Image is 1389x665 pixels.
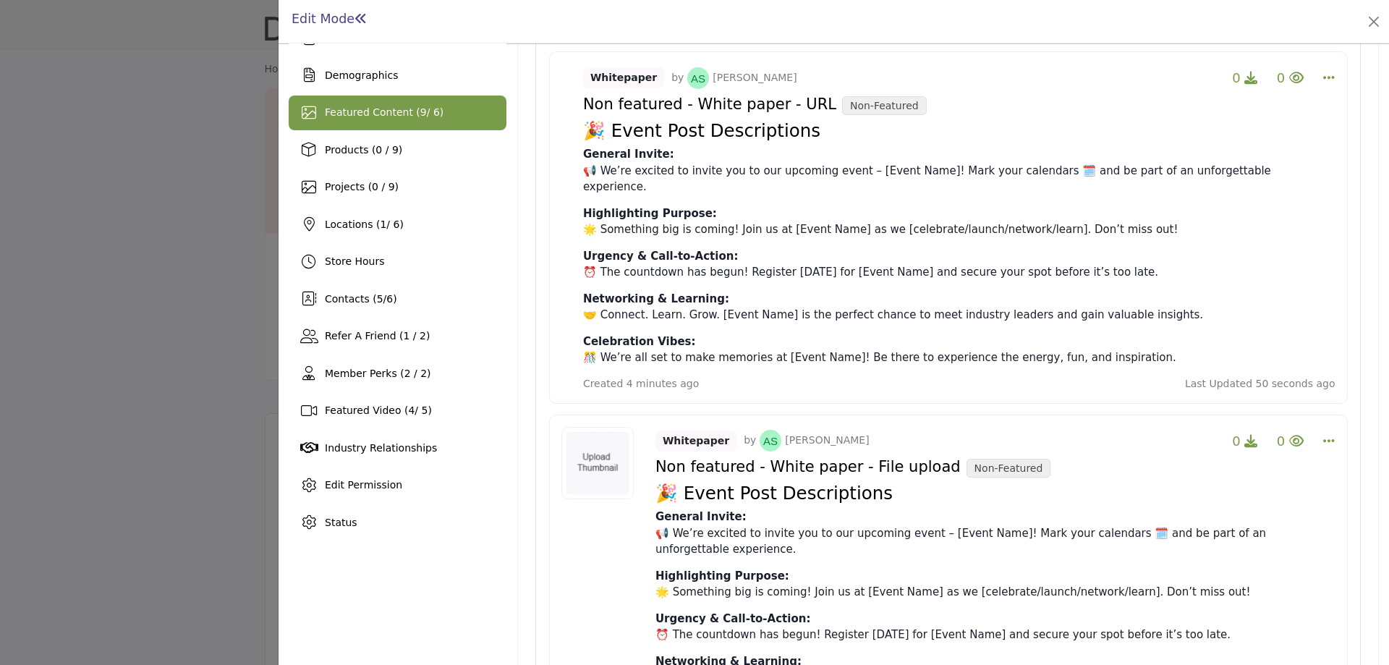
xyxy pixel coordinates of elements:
[583,376,699,391] span: Created 4 minutes ago
[842,96,927,115] span: Non-Featured
[744,430,869,452] p: by [PERSON_NAME]
[655,431,736,452] span: Whitepaper
[1185,376,1335,391] span: Last Updated 50 seconds ago
[325,517,357,528] span: Status
[687,67,709,89] img: image
[583,291,1335,323] p: 🤝 Connect. Learn. Grow. [Event Name] is the perfect chance to meet industry leaders and gain valu...
[583,67,664,88] span: Whitepaper
[655,483,1335,504] h3: 🎉 Event Post Descriptions
[325,181,399,192] span: Projects (0 / 9)
[325,219,404,230] span: Locations ( / 6)
[380,219,386,230] span: 1
[583,206,1335,238] p: 🌟 Something big is coming! Join us at [Event Name] as we [celebrate/launch/network/learn]. Don’t ...
[583,248,1335,281] p: ⏰ The countdown has begun! Register [DATE] for [Event Name] and secure your spot before it’s too ...
[1268,64,1304,93] button: 0
[420,106,427,118] span: 9
[1364,12,1384,32] button: Close
[1232,433,1240,449] span: 0
[325,255,384,267] span: Store Hours
[655,509,1335,558] p: 📢 We’re excited to invite you to our upcoming event – [Event Name]! Mark your calendars 🗓️ and be...
[1277,70,1285,85] span: 0
[655,455,1335,478] h4: Non featured - White paper - File upload
[325,368,431,379] span: Member Perks (2 / 2)
[408,404,415,416] span: 4
[655,510,747,523] strong: General Invite:
[292,12,368,27] h1: Edit Mode
[325,69,398,81] span: Demographics
[377,293,383,305] span: 5
[325,293,397,305] span: Contacts ( / )
[583,146,1335,195] p: 📢 We’re excited to invite you to our upcoming event – [Event Name]! Mark your calendars 🗓️ and be...
[1224,427,1259,456] button: 0
[583,335,696,348] strong: Celebration Vibes:
[1268,427,1304,456] button: 0
[583,334,1335,366] p: 🎊 We’re all set to make memories at [Event Name]! Be there to experience the energy, fun, and ins...
[967,459,1051,478] span: Non-Featured
[325,330,430,342] span: Refer A Friend (1 / 2)
[325,106,443,118] span: Featured Content ( / 6)
[583,207,717,220] strong: Highlighting Purpose:
[583,148,674,161] strong: General Invite:
[1277,433,1285,449] span: 0
[655,612,811,625] strong: Urgency & Call-to-Action:
[760,430,781,452] img: image
[655,611,1335,643] p: ⏰ The countdown has begun! Register [DATE] for [Event Name] and secure your spot before it’s too ...
[655,569,789,583] strong: Highlighting Purpose:
[583,93,1335,115] h4: Non featured - White paper - URL
[325,442,437,454] span: Industry Relationships
[1232,70,1240,85] span: 0
[561,427,634,499] img: No logo
[583,292,729,305] strong: Networking & Learning:
[1314,64,1335,93] button: Select Dropdown Options
[325,144,402,156] span: Products (0 / 9)
[583,250,739,263] strong: Urgency & Call-to-Action:
[583,120,1335,141] h3: 🎉 Event Post Descriptions
[1314,427,1335,456] button: Select Dropdown Options
[325,479,402,491] span: Edit Permission
[386,293,393,305] span: 6
[671,67,797,89] p: by [PERSON_NAME]
[325,404,432,416] span: Featured Video ( / 5)
[1224,64,1259,93] button: 0
[655,568,1335,601] p: 🌟 Something big is coming! Join us at [Event Name] as we [celebrate/launch/network/learn]. Don’t ...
